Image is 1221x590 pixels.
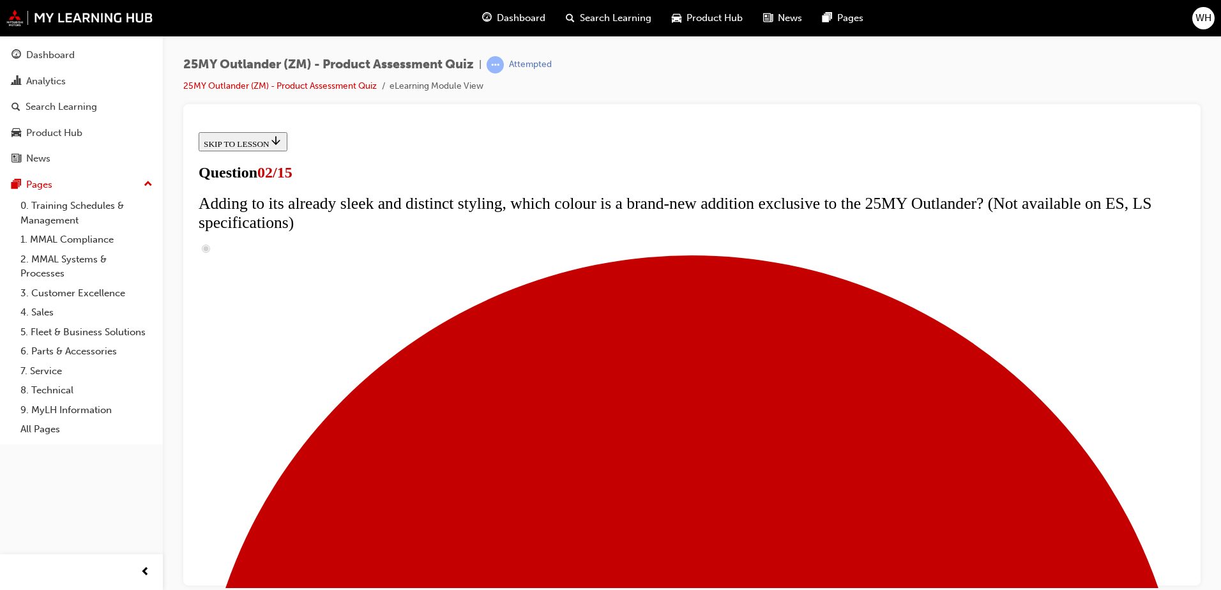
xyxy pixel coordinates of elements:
button: WH [1192,7,1215,29]
div: News [26,151,50,166]
span: Dashboard [497,11,545,26]
a: 0. Training Schedules & Management [15,196,158,230]
span: Pages [837,11,863,26]
a: guage-iconDashboard [472,5,556,31]
div: Analytics [26,74,66,89]
span: learningRecordVerb_ATTEMPT-icon [487,56,504,73]
a: 2. MMAL Systems & Processes [15,250,158,284]
span: car-icon [11,128,21,139]
a: 8. Technical [15,381,158,400]
span: WH [1195,11,1211,26]
a: 1. MMAL Compliance [15,230,158,250]
a: 6. Parts & Accessories [15,342,158,361]
li: eLearning Module View [390,79,483,94]
a: search-iconSearch Learning [556,5,662,31]
a: 25MY Outlander (ZM) - Product Assessment Quiz [183,80,377,91]
span: 25MY Outlander (ZM) - Product Assessment Quiz [183,57,474,72]
a: 5. Fleet & Business Solutions [15,322,158,342]
div: Attempted [509,59,552,71]
a: car-iconProduct Hub [662,5,753,31]
span: SKIP TO LESSON [10,12,89,22]
span: car-icon [672,10,681,26]
button: DashboardAnalyticsSearch LearningProduct HubNews [5,41,158,173]
span: news-icon [11,153,21,165]
span: guage-icon [482,10,492,26]
span: News [778,11,802,26]
span: pages-icon [11,179,21,191]
span: pages-icon [823,10,832,26]
span: | [479,57,482,72]
a: 4. Sales [15,303,158,322]
span: prev-icon [140,564,150,580]
a: Product Hub [5,121,158,145]
span: up-icon [144,176,153,193]
a: pages-iconPages [812,5,874,31]
button: SKIP TO LESSON [5,5,94,24]
span: guage-icon [11,50,21,61]
a: Analytics [5,70,158,93]
span: chart-icon [11,76,21,87]
span: Product Hub [686,11,743,26]
div: Pages [26,178,52,192]
a: 3. Customer Excellence [15,284,158,303]
a: Search Learning [5,95,158,119]
button: Pages [5,173,158,197]
span: Search Learning [580,11,651,26]
span: search-icon [566,10,575,26]
div: Search Learning [26,100,97,114]
div: Product Hub [26,126,82,140]
a: News [5,147,158,170]
a: news-iconNews [753,5,812,31]
a: 9. MyLH Information [15,400,158,420]
a: All Pages [15,420,158,439]
span: news-icon [763,10,773,26]
div: Dashboard [26,48,75,63]
a: Dashboard [5,43,158,67]
span: search-icon [11,102,20,113]
a: 7. Service [15,361,158,381]
img: mmal [6,10,153,26]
